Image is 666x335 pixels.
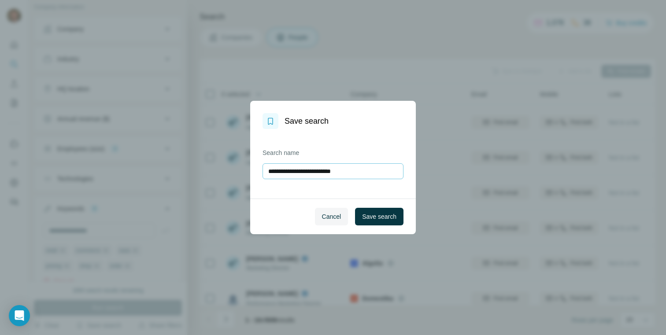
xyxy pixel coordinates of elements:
h1: Save search [285,115,329,127]
span: Cancel [322,212,341,221]
button: Cancel [315,208,348,225]
label: Search name [263,148,403,157]
span: Save search [362,212,396,221]
button: Save search [355,208,403,225]
div: Open Intercom Messenger [9,305,30,326]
